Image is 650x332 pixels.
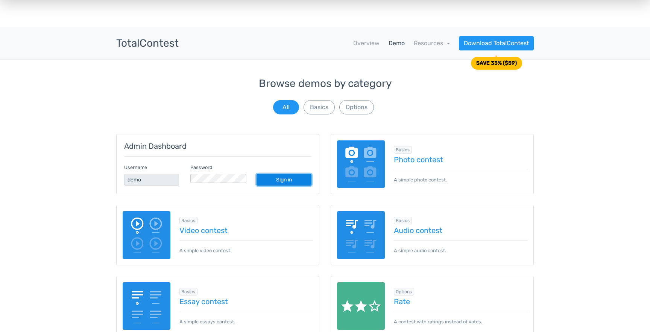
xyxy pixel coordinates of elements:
span: Browse all in Basics [179,217,198,224]
span: Browse all in Basics [179,288,198,295]
img: audio-poll.png.webp [337,211,385,259]
label: Username [124,164,147,171]
a: Resources [414,40,450,47]
p: A contest with ratings instead of votes. [394,312,528,325]
p: A simple video contest. [179,241,313,254]
p: A simple essays contest. [179,312,313,325]
img: essay-contest.png.webp [123,282,170,330]
a: Demo [389,39,405,48]
a: Video contest [179,226,313,235]
h3: TotalContest [116,38,179,49]
a: Audio contest [394,226,528,235]
button: All [273,100,299,114]
img: image-poll.png.webp [337,140,385,188]
a: Photo contest [394,155,528,164]
h3: Browse demos by category [116,78,534,90]
span: Browse all in Options [394,288,415,295]
p: A simple audio contest. [394,241,528,254]
img: video-poll.png.webp [123,211,170,259]
span: Browse all in Basics [394,217,412,224]
button: Basics [304,100,335,114]
a: Essay contest [179,297,313,306]
button: Options [339,100,374,114]
div: SAVE 33% ($59) [476,61,517,66]
h5: Admin Dashboard [124,142,311,150]
img: rate.png.webp [337,282,385,330]
p: A simple photo contest. [394,170,528,183]
a: Sign in [257,174,311,186]
a: Overview [353,39,380,48]
a: Download TotalContest [459,36,534,50]
span: Browse all in Basics [394,146,412,154]
label: Password [190,164,213,171]
a: Rate [394,297,528,306]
